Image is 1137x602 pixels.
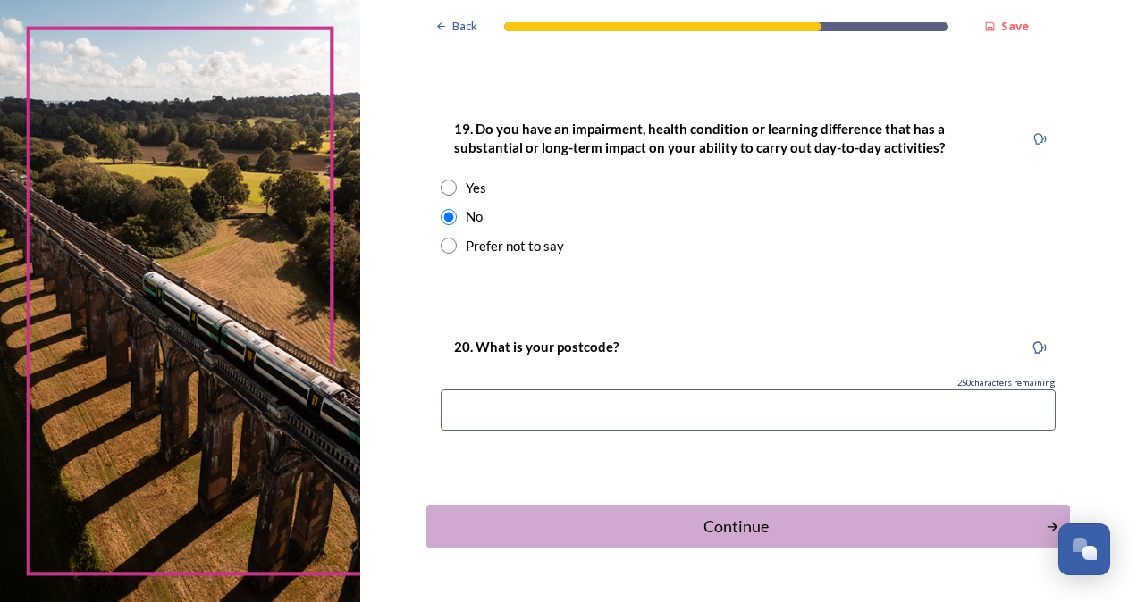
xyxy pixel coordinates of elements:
span: Back [452,18,477,35]
strong: Save [1001,18,1029,34]
div: Yes [466,178,486,198]
strong: 20. What is your postcode? [454,339,619,355]
strong: 19. Do you have an impairment, health condition or learning difference that has a substantial or ... [454,121,947,155]
span: 250 characters remaining [957,377,1056,389]
button: Open Chat [1058,523,1110,575]
div: No [466,206,483,227]
button: Continue [426,505,1070,548]
div: Prefer not to say [466,236,564,256]
div: Continue [436,514,1036,539]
